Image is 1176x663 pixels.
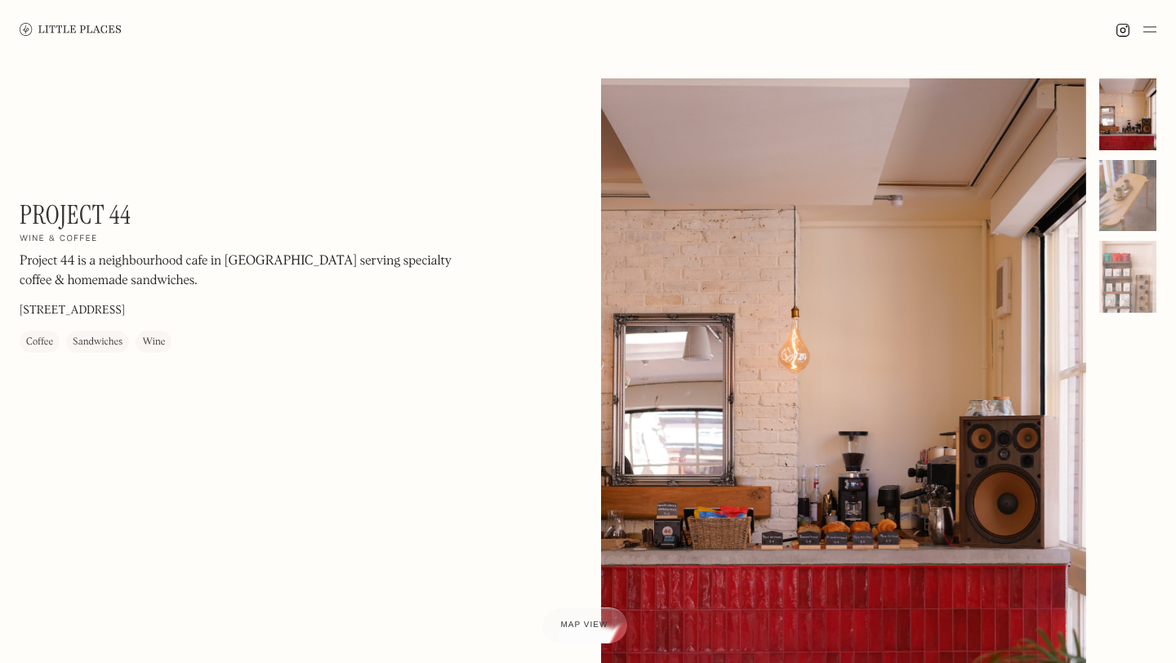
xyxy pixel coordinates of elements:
div: Wine [142,334,165,350]
h2: Wine & coffee [20,234,98,245]
h1: Project 44 [20,199,131,230]
span: Map view [561,621,608,630]
p: [STREET_ADDRESS] [20,302,125,319]
div: Sandwiches [73,334,122,350]
p: Project 44 is a neighbourhood cafe in [GEOGRAPHIC_DATA] serving specialty coffee & homemade sandw... [20,251,461,291]
a: Map view [541,607,628,643]
div: Coffee [26,334,53,350]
